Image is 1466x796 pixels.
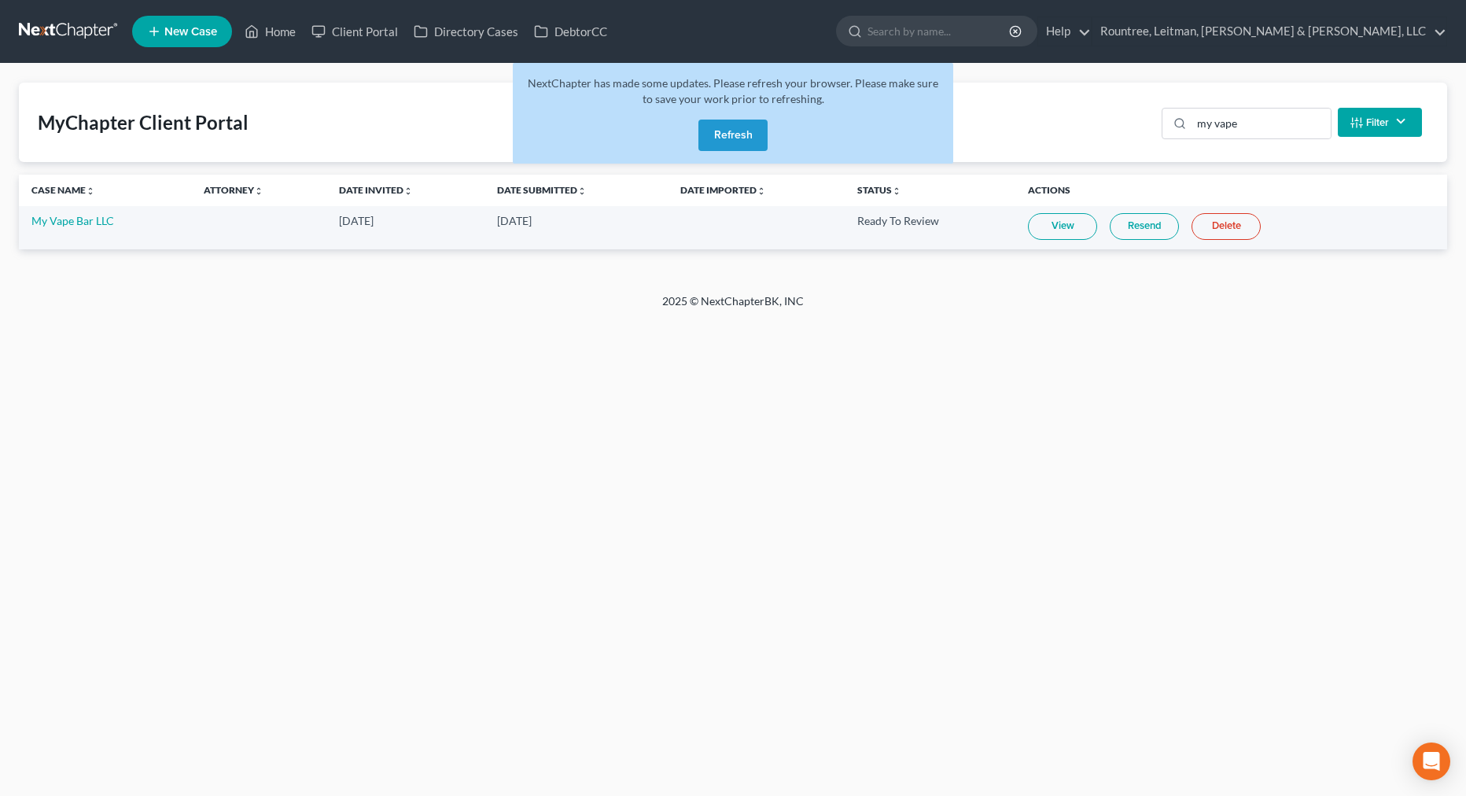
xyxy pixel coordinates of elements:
[339,214,374,227] span: [DATE]
[857,184,901,196] a: Statusunfold_more
[1110,213,1179,240] a: Resend
[204,184,263,196] a: Attorneyunfold_more
[1028,213,1097,240] a: View
[577,186,587,196] i: unfold_more
[1413,743,1450,780] div: Open Intercom Messenger
[757,186,766,196] i: unfold_more
[304,17,406,46] a: Client Portal
[1192,109,1331,138] input: Search...
[164,26,217,38] span: New Case
[285,293,1181,322] div: 2025 © NextChapterBK, INC
[1015,175,1447,206] th: Actions
[339,184,413,196] a: Date Invitedunfold_more
[892,186,901,196] i: unfold_more
[406,17,526,46] a: Directory Cases
[1092,17,1446,46] a: Rountree, Leitman, [PERSON_NAME] & [PERSON_NAME], LLC
[1038,17,1091,46] a: Help
[1338,108,1422,137] button: Filter
[867,17,1011,46] input: Search by name...
[526,17,615,46] a: DebtorCC
[698,120,768,151] button: Refresh
[497,214,532,227] span: [DATE]
[1192,213,1261,240] a: Delete
[528,76,938,105] span: NextChapter has made some updates. Please refresh your browser. Please make sure to save your wor...
[31,184,95,196] a: Case Nameunfold_more
[86,186,95,196] i: unfold_more
[845,206,1015,249] td: Ready To Review
[497,184,587,196] a: Date Submittedunfold_more
[254,186,263,196] i: unfold_more
[403,186,413,196] i: unfold_more
[31,214,114,227] a: My Vape Bar LLC
[680,184,766,196] a: Date Importedunfold_more
[38,110,249,135] div: MyChapter Client Portal
[237,17,304,46] a: Home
